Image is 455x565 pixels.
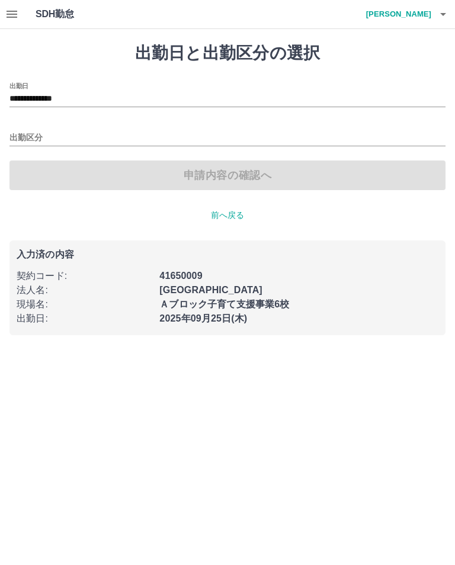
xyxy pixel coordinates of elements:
[17,297,152,312] p: 現場名 :
[17,269,152,283] p: 契約コード :
[17,250,438,259] p: 入力済の内容
[17,312,152,326] p: 出勤日 :
[159,285,262,295] b: [GEOGRAPHIC_DATA]
[17,283,152,297] p: 法人名 :
[9,81,28,90] label: 出勤日
[159,299,289,309] b: Ａブロック子育て支援事業6校
[9,43,446,63] h1: 出勤日と出勤区分の選択
[9,209,446,221] p: 前へ戻る
[159,271,202,281] b: 41650009
[159,313,247,323] b: 2025年09月25日(木)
